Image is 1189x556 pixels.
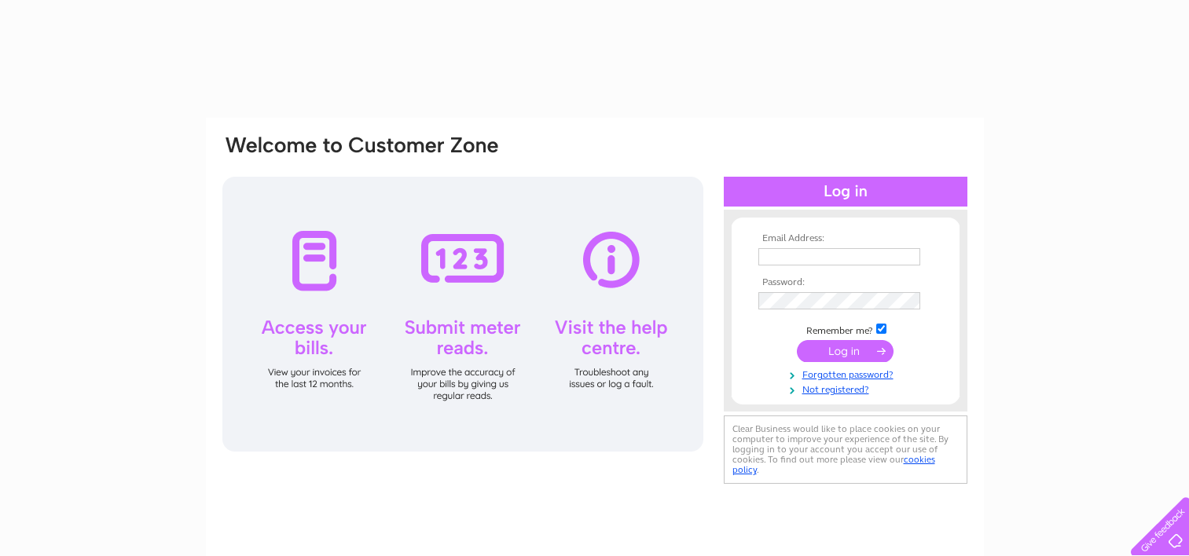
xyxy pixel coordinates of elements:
[758,381,937,396] a: Not registered?
[724,415,967,484] div: Clear Business would like to place cookies on your computer to improve your experience of the sit...
[754,233,937,244] th: Email Address:
[754,321,937,337] td: Remember me?
[732,454,935,475] a: cookies policy
[758,366,937,381] a: Forgotten password?
[754,277,937,288] th: Password:
[797,340,894,362] input: Submit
